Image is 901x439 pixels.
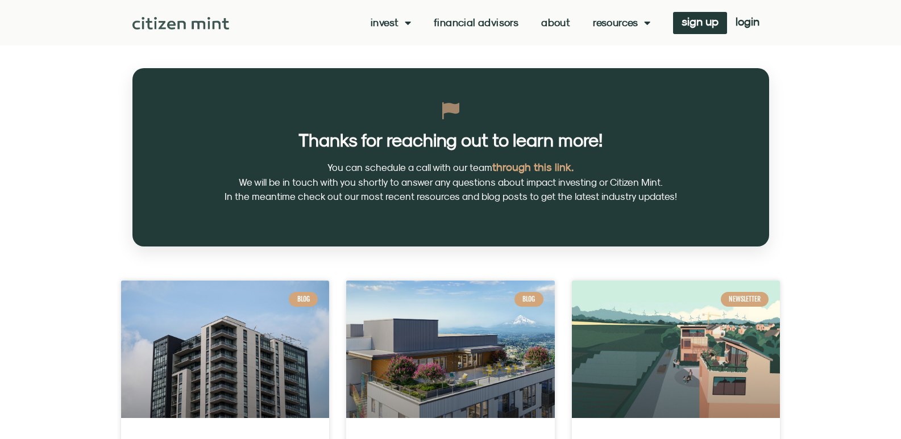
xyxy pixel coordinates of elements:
[167,131,735,149] h2: Thanks for reaching out to learn more!
[223,160,678,204] p: You can schedule a call with our team We will be in touch with you shortly to answer any question...
[593,17,650,28] a: Resources
[673,12,727,34] a: sign up
[132,17,230,30] img: Citizen Mint
[721,292,769,307] div: Newsletter
[541,17,570,28] a: About
[514,292,543,307] div: Blog
[289,292,318,307] div: Blog
[121,281,330,418] a: building, architecture, exterior, apartments, apartment building, modern architecture, building e...
[371,17,411,28] a: Invest
[492,161,574,173] a: through this link.
[682,18,719,26] span: sign up
[434,17,518,28] a: Financial Advisors
[736,18,759,26] span: login
[371,17,650,28] nav: Menu
[727,12,768,34] a: login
